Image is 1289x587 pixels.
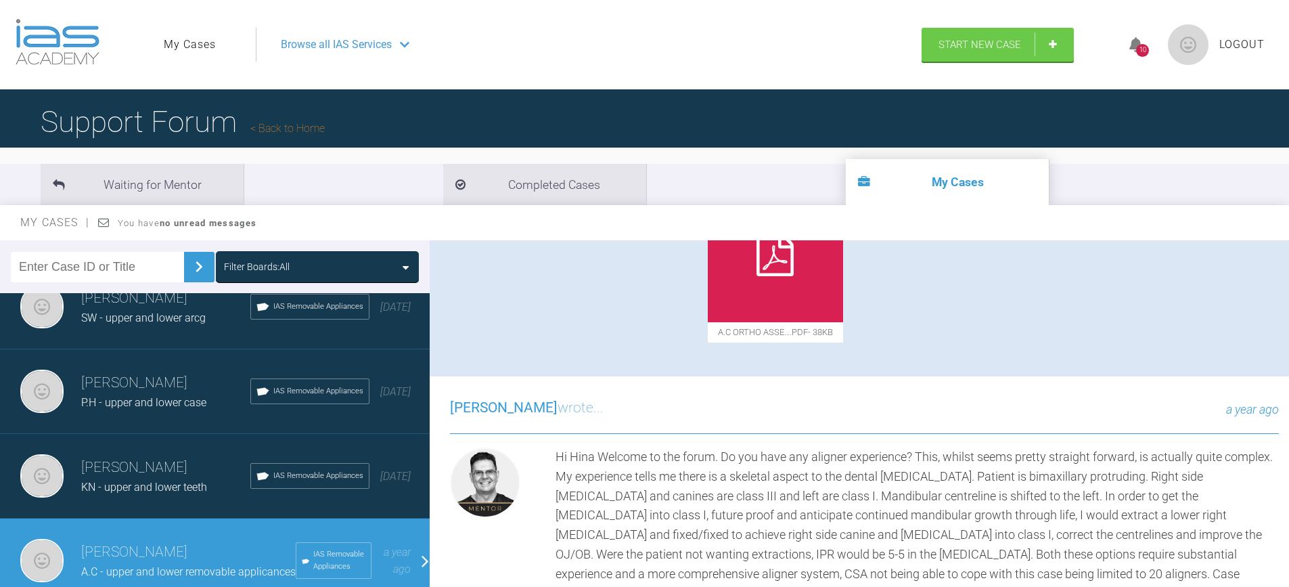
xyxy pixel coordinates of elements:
h3: wrote... [450,397,604,420]
a: My Cases [164,36,216,53]
div: Filter Boards: All [224,259,290,274]
span: Browse all IAS Services [281,36,392,53]
li: Waiting for Mentor [41,164,244,205]
span: IAS Removable Appliances [313,548,366,573]
span: KN - upper and lower teeth [81,481,207,494]
img: logo-light.3e3ef733.png [16,19,99,65]
h3: [PERSON_NAME] [81,372,250,395]
span: Start New Case [939,39,1021,51]
span: [DATE] [380,470,411,483]
img: Geoff Stone [450,448,520,518]
img: Hina Jivanjee [20,285,64,328]
span: [DATE] [380,385,411,398]
span: a year ago [1226,402,1279,416]
img: Hina Jivanjee [20,370,64,413]
li: My Cases [846,159,1049,205]
span: IAS Removable Appliances [273,470,363,482]
span: A.C - upper and lower removable applicances [81,565,296,578]
span: IAS Removable Appliances [273,385,363,397]
span: SW - upper and lower arcg [81,311,206,324]
span: A.C ortho asse….pdf - 38KB [708,322,843,343]
a: Logout [1219,36,1265,53]
h3: [PERSON_NAME] [81,541,296,564]
span: a year ago [384,546,411,576]
span: You have [118,218,256,228]
a: Start New Case [922,28,1074,62]
span: [DATE] [380,301,411,313]
img: chevronRight.28bd32b0.svg [188,256,210,278]
a: Back to Home [250,122,325,135]
h3: [PERSON_NAME] [81,287,250,310]
li: Completed Cases [443,164,646,205]
img: profile.png [1168,24,1208,65]
img: Hina Jivanjee [20,454,64,498]
input: Enter Case ID or Title [11,252,184,282]
h3: [PERSON_NAME] [81,456,250,479]
strong: no unread messages [160,218,256,228]
img: Hina Jivanjee [20,539,64,582]
h1: Support Forum [41,98,325,146]
div: 10 [1136,44,1149,57]
span: [PERSON_NAME] [450,399,558,416]
span: P.H - upper and lower case [81,396,206,409]
span: My Cases [20,216,90,229]
span: IAS Removable Appliances [273,301,363,313]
